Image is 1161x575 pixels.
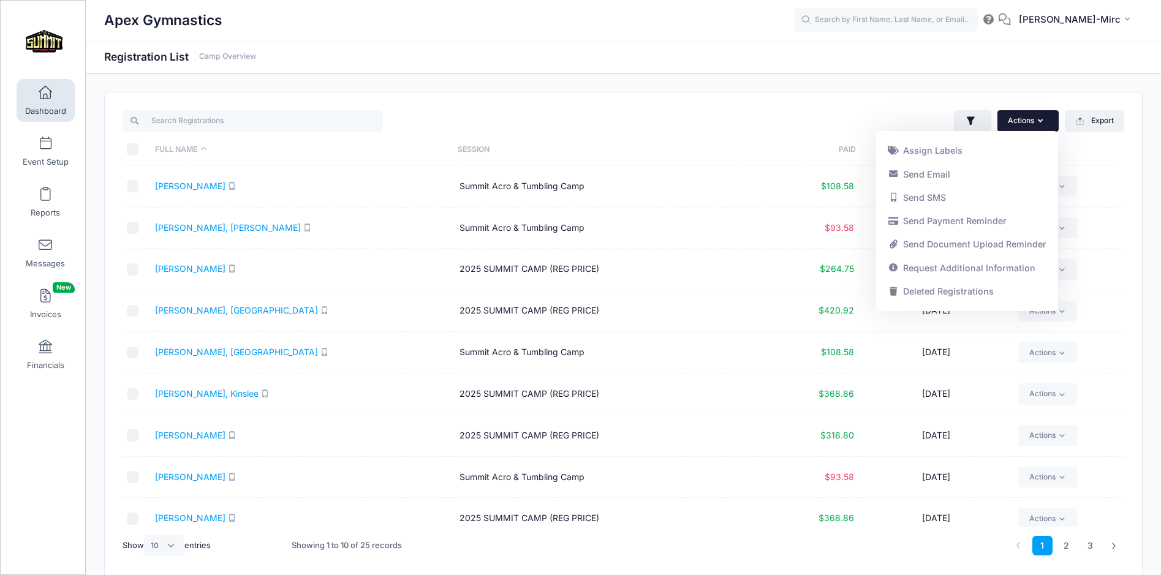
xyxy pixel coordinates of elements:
[454,415,758,457] td: 2025 SUMMIT CAMP (REG PRICE)
[794,8,978,32] input: Search by First Name, Last Name, or Email...
[860,457,1013,498] td: [DATE]
[17,282,75,325] a: InvoicesNew
[882,280,1052,303] a: Deleted Registrations
[882,186,1052,209] a: Send SMS
[856,133,1007,166] th: Registered: activate to sort column ascending
[860,498,1013,539] td: [DATE]
[155,513,225,523] a: [PERSON_NAME]
[454,498,758,539] td: 2025 SUMMIT CAMP (REG PRICE)
[821,181,854,191] span: $108.58
[1018,508,1076,529] a: Actions
[882,233,1052,256] a: Send Document Upload Reminder
[104,6,222,34] h1: Apex Gymnastics
[452,133,754,166] th: Session: activate to sort column ascending
[104,50,256,63] h1: Registration List
[825,222,854,233] span: $93.58
[303,224,311,231] i: SMS enabled
[30,309,61,320] span: Invoices
[1032,536,1053,556] a: 1
[17,130,75,173] a: Event Setup
[819,513,854,523] span: $368.86
[320,348,328,356] i: SMS enabled
[31,208,60,218] span: Reports
[997,110,1059,131] button: Actions
[1018,467,1076,487] a: Actions
[454,208,758,249] td: Summit Acro & Tumbling Camp
[860,208,1013,249] td: [DATE]
[454,332,758,374] td: Summit Acro & Tumbling Camp
[123,535,211,556] label: Show entries
[860,415,1013,457] td: [DATE]
[860,374,1013,415] td: [DATE]
[17,231,75,274] a: Messages
[23,157,69,167] span: Event Setup
[27,360,64,370] span: Financials
[155,263,225,274] a: [PERSON_NAME]
[155,430,225,440] a: [PERSON_NAME]
[860,166,1013,208] td: [DATE]
[819,305,854,315] span: $420.92
[53,282,75,293] span: New
[825,472,854,482] span: $93.58
[26,258,65,269] span: Messages
[17,181,75,224] a: Reports
[123,110,383,131] input: Search Registrations
[228,265,236,272] i: SMS enabled
[1018,383,1076,404] a: Actions
[261,389,269,397] i: SMS enabled
[155,388,259,399] a: [PERSON_NAME], Kinslee
[228,514,236,522] i: SMS enabled
[1011,6,1143,34] button: [PERSON_NAME]-Mirc
[228,431,236,439] i: SMS enabled
[17,333,75,376] a: Financials
[1065,110,1124,131] button: Export
[882,257,1052,280] a: Request Additional Information
[819,388,854,399] span: $368.86
[454,249,758,290] td: 2025 SUMMIT CAMP (REG PRICE)
[155,222,301,233] a: [PERSON_NAME], [PERSON_NAME]
[144,535,184,556] select: Showentries
[1018,425,1076,446] a: Actions
[292,532,402,560] div: Showing 1 to 10 of 25 records
[228,182,236,190] i: SMS enabled
[155,347,318,357] a: [PERSON_NAME], [GEOGRAPHIC_DATA]
[882,162,1052,186] a: Send Email
[155,472,225,482] a: [PERSON_NAME]
[199,52,256,61] a: Camp Overview
[860,332,1013,374] td: [DATE]
[228,473,236,481] i: SMS enabled
[1056,536,1076,556] a: 2
[454,166,758,208] td: Summit Acro & Tumbling Camp
[882,139,1052,162] a: Assign Labels
[155,305,318,315] a: [PERSON_NAME], [GEOGRAPHIC_DATA]
[454,290,758,332] td: 2025 SUMMIT CAMP (REG PRICE)
[755,133,856,166] th: Paid: activate to sort column ascending
[21,19,67,65] img: Apex Gymnastics
[860,249,1013,290] td: [DATE]
[155,181,225,191] a: [PERSON_NAME]
[454,374,758,415] td: 2025 SUMMIT CAMP (REG PRICE)
[1019,13,1121,26] span: [PERSON_NAME]-Mirc
[454,457,758,498] td: Summit Acro & Tumbling Camp
[320,306,328,314] i: SMS enabled
[1018,342,1076,363] a: Actions
[820,263,854,274] span: $264.75
[17,79,75,122] a: Dashboard
[882,209,1052,233] a: Send Payment Reminder
[25,106,66,116] span: Dashboard
[860,290,1013,332] td: [DATE]
[821,347,854,357] span: $108.58
[1,13,86,71] a: Apex Gymnastics
[149,133,452,166] th: Full Name: activate to sort column descending
[1080,536,1100,556] a: 3
[820,430,854,440] span: $316.80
